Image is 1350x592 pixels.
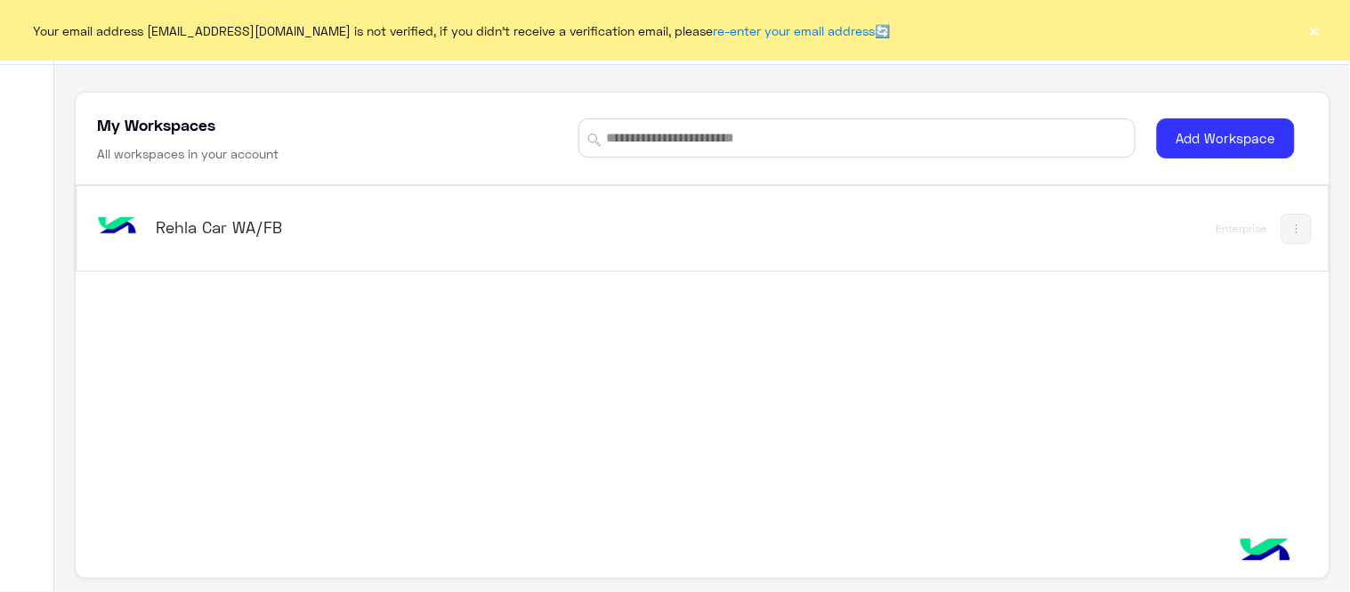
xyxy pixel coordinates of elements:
span: Your email address [EMAIL_ADDRESS][DOMAIN_NAME] is not verified, if you didn't receive a verifica... [34,21,891,40]
h5: My Workspaces [97,114,215,135]
h5: Rehla Car WA/FB [156,216,594,238]
img: bot image [93,203,141,251]
button: Add Workspace [1157,118,1295,158]
div: Enterprise [1217,222,1267,236]
h6: All workspaces in your account [97,145,279,163]
button: × [1306,21,1323,39]
img: hulul-logo.png [1234,521,1297,583]
a: re-enter your email address [714,23,876,38]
